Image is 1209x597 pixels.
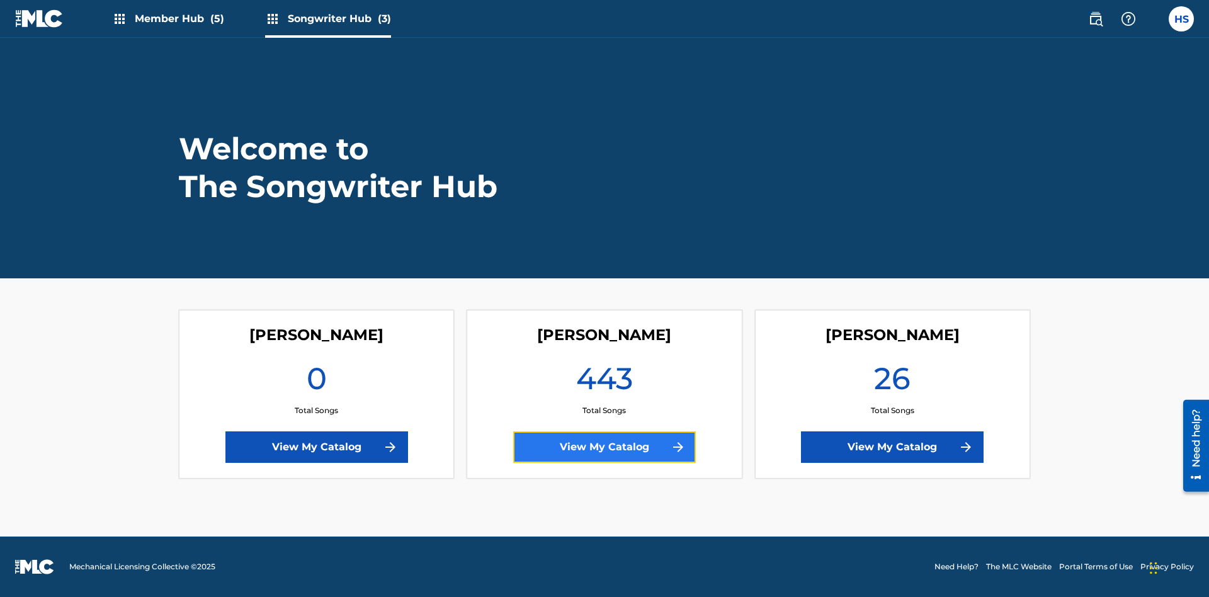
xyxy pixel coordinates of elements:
h1: 443 [576,360,633,405]
a: View My Catalog [801,431,984,463]
img: Top Rightsholders [112,11,127,26]
h1: Welcome to The Songwriter Hub [179,130,500,205]
img: help [1121,11,1136,26]
a: Need Help? [934,561,979,572]
img: logo [15,559,54,574]
img: MLC Logo [15,9,64,28]
img: Top Rightsholders [265,11,280,26]
h1: 0 [307,360,327,405]
p: Total Songs [871,405,914,416]
p: Total Songs [582,405,626,416]
h4: Christina Singuilera [826,326,960,344]
img: search [1088,11,1103,26]
iframe: Chat Widget [1146,537,1209,597]
span: Songwriter Hub [288,11,391,26]
div: Help [1116,6,1141,31]
a: Portal Terms of Use [1059,561,1133,572]
p: Total Songs [295,405,338,416]
a: View My Catalog [225,431,408,463]
a: Public Search [1083,6,1108,31]
h4: Lorna Singerton [249,326,383,344]
span: (5) [210,13,224,25]
a: The MLC Website [986,561,1052,572]
img: f7272a7cc735f4ea7f67.svg [383,440,398,455]
h1: 26 [874,360,911,405]
img: f7272a7cc735f4ea7f67.svg [958,440,973,455]
iframe: Resource Center [1174,395,1209,498]
h4: Toby Songwriter [537,326,671,344]
div: Drag [1150,549,1157,587]
a: View My Catalog [513,431,696,463]
span: Mechanical Licensing Collective © 2025 [69,561,215,572]
span: Member Hub [135,11,224,26]
img: f7272a7cc735f4ea7f67.svg [671,440,686,455]
div: User Menu [1169,6,1194,31]
a: Privacy Policy [1140,561,1194,572]
div: Notifications [1149,13,1161,25]
span: (3) [378,13,391,25]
